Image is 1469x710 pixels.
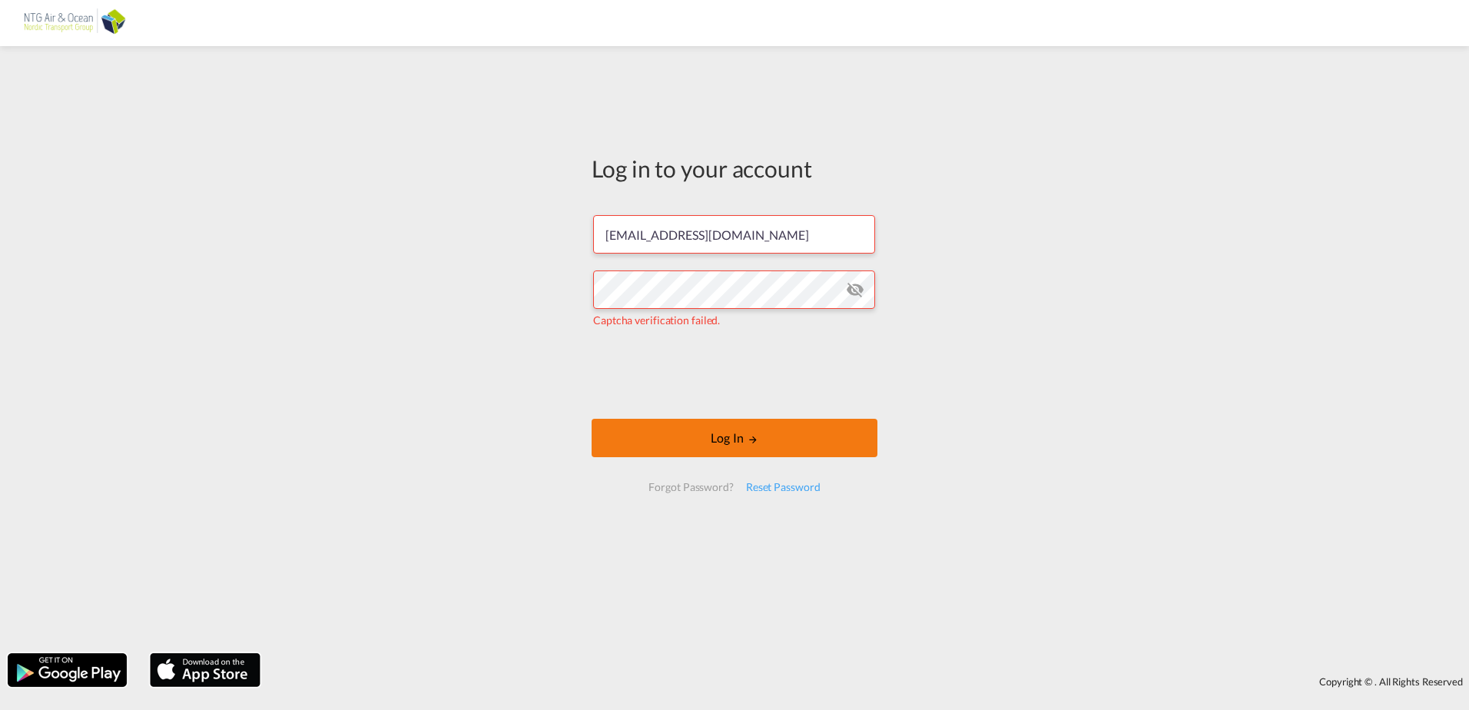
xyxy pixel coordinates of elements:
[268,669,1469,695] div: Copyright © . All Rights Reserved
[642,473,739,501] div: Forgot Password?
[593,314,720,327] span: Captcha verification failed.
[148,652,262,688] img: apple.png
[23,6,127,41] img: af31b1c0b01f11ecbc353f8e72265e29.png
[592,419,877,457] button: LOGIN
[618,343,851,403] iframe: reCAPTCHA
[6,652,128,688] img: google.png
[846,280,864,299] md-icon: icon-eye-off
[592,152,877,184] div: Log in to your account
[593,215,875,254] input: Enter email/phone number
[740,473,827,501] div: Reset Password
